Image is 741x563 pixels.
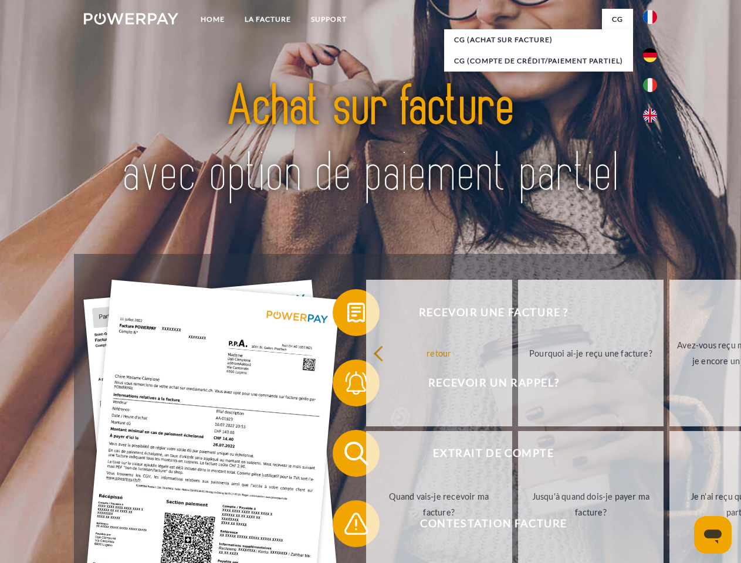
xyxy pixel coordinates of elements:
[373,489,505,520] div: Quand vais-je recevoir ma facture?
[191,9,235,30] a: Home
[444,29,633,50] a: CG (achat sur facture)
[333,359,638,406] button: Recevoir un rappel?
[643,78,657,92] img: it
[341,509,371,538] img: qb_warning.svg
[341,439,371,468] img: qb_search.svg
[301,9,357,30] a: Support
[84,13,178,25] img: logo-powerpay-white.svg
[643,10,657,24] img: fr
[602,9,633,30] a: CG
[333,430,638,477] button: Extrait de compte
[341,298,371,327] img: qb_bill.svg
[694,516,732,554] iframe: Bouton de lancement de la fenêtre de messagerie
[333,500,638,547] button: Contestation Facture
[373,345,505,361] div: retour
[643,48,657,62] img: de
[525,345,657,361] div: Pourquoi ai-je reçu une facture?
[341,368,371,398] img: qb_bell.svg
[333,289,638,336] button: Recevoir une facture ?
[643,108,657,123] img: en
[112,56,629,225] img: title-powerpay_fr.svg
[525,489,657,520] div: Jusqu'à quand dois-je payer ma facture?
[444,50,633,72] a: CG (Compte de crédit/paiement partiel)
[235,9,301,30] a: LA FACTURE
